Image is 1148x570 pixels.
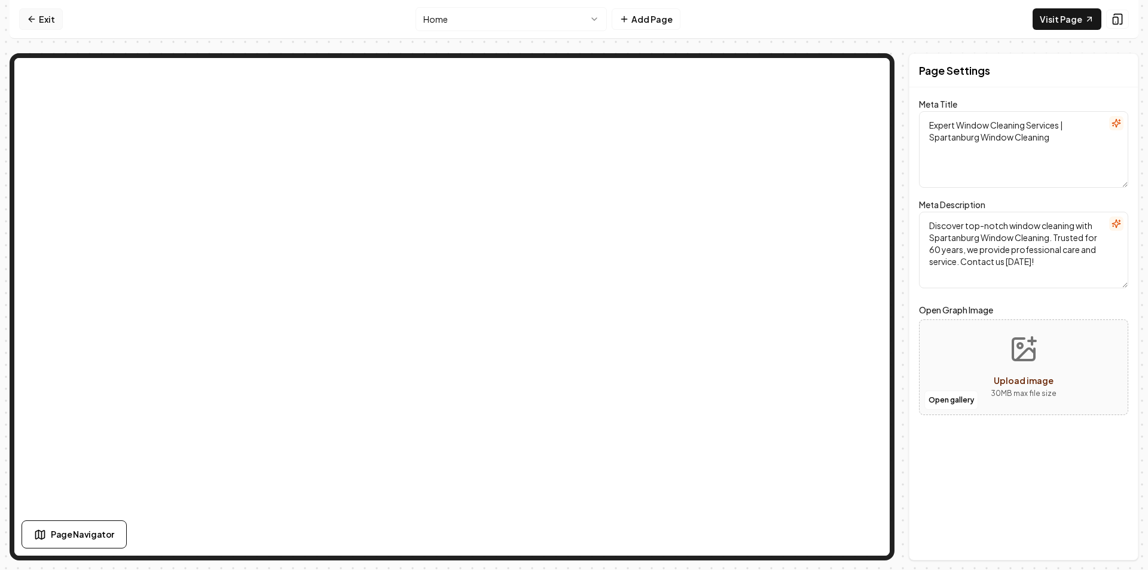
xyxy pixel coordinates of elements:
[19,8,63,30] a: Exit
[22,520,127,548] button: Page Navigator
[51,528,114,541] span: Page Navigator
[1033,8,1101,30] a: Visit Page
[981,325,1066,409] button: Upload image
[919,199,985,210] label: Meta Description
[924,391,978,410] button: Open gallery
[994,375,1054,386] span: Upload image
[919,99,957,109] label: Meta Title
[612,8,680,30] button: Add Page
[919,62,990,79] h2: Page Settings
[919,303,1128,317] label: Open Graph Image
[991,388,1057,400] p: 30 MB max file size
